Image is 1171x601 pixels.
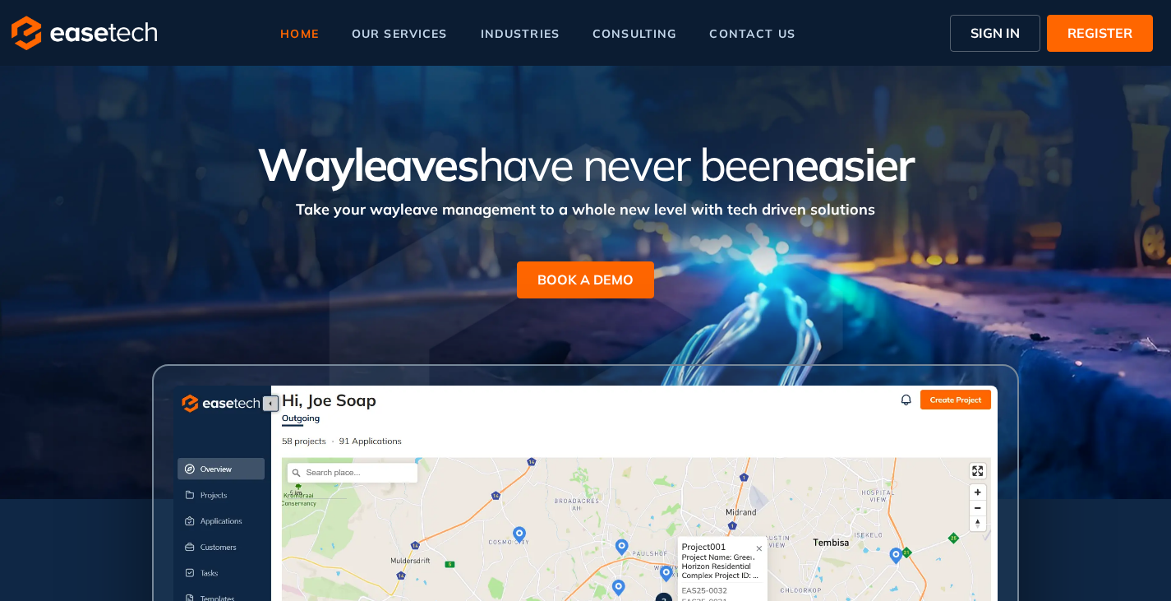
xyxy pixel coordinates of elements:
[592,28,676,39] span: consulting
[1067,23,1132,43] span: REGISTER
[113,190,1058,220] div: Take your wayleave management to a whole new level with tech driven solutions
[257,136,477,192] span: Wayleaves
[481,28,560,39] span: industries
[517,261,654,298] button: BOOK A DEMO
[1047,15,1153,52] button: REGISTER
[537,270,634,289] span: BOOK A DEMO
[352,28,448,39] span: our services
[12,16,157,50] img: logo
[478,136,795,192] span: have never been
[709,28,795,39] span: contact us
[950,15,1040,52] button: SIGN IN
[795,136,914,192] span: easier
[280,28,319,39] span: home
[970,23,1020,43] span: SIGN IN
